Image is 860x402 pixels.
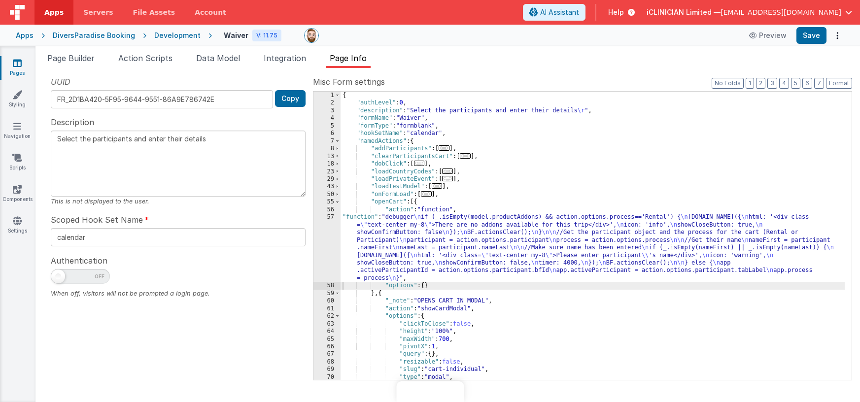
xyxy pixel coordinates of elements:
div: 4 [313,114,341,122]
div: Apps [16,31,34,40]
div: 55 [313,198,341,205]
div: 64 [313,328,341,335]
iframe: Marker.io feedback button [396,381,464,402]
span: Scoped Hook Set Name [51,214,143,226]
div: 50 [313,191,341,198]
span: Page Info [330,53,367,63]
div: 61 [313,305,341,312]
span: Page Builder [47,53,95,63]
div: 2 [313,99,341,106]
div: 68 [313,358,341,366]
span: AI Assistant [540,7,579,17]
div: 3 [313,107,341,114]
div: 65 [313,335,341,343]
div: 5 [313,122,341,130]
div: 6 [313,130,341,137]
span: File Assets [133,7,175,17]
div: 67 [313,350,341,358]
span: ... [421,191,432,197]
div: 63 [313,320,341,328]
span: UUID [51,76,70,88]
div: 58 [313,282,341,289]
div: 62 [313,312,341,320]
div: 69 [313,366,341,373]
span: iCLINICIAN Limited — [647,7,721,17]
div: 13 [313,153,341,160]
button: Copy [275,90,306,107]
span: Apps [44,7,64,17]
button: 3 [767,78,777,89]
span: Authentication [51,255,107,267]
button: 1 [746,78,754,89]
span: Misc Form settings [313,76,385,88]
div: 59 [313,290,341,297]
button: No Folds [712,78,744,89]
button: Save [796,27,826,44]
span: Data Model [196,53,240,63]
div: 43 [313,183,341,190]
span: ... [414,161,425,166]
div: 60 [313,297,341,304]
div: 66 [313,343,341,350]
button: 7 [814,78,824,89]
div: 29 [313,175,341,183]
button: Options [830,29,844,42]
div: This is not displayed to the user. [51,197,306,206]
div: DiversParadise Booking [53,31,135,40]
div: 8 [313,145,341,152]
span: Integration [264,53,306,63]
button: Format [826,78,852,89]
div: 1 [313,92,341,99]
button: 5 [791,78,800,89]
button: iCLINICIAN Limited — [EMAIL_ADDRESS][DOMAIN_NAME] [647,7,852,17]
button: 4 [779,78,789,89]
button: AI Assistant [523,4,585,21]
div: 7 [313,137,341,145]
span: ... [432,183,443,189]
span: ... [442,176,453,181]
button: 2 [756,78,765,89]
button: 6 [802,78,812,89]
span: ... [442,168,453,174]
div: 23 [313,168,341,175]
span: [EMAIL_ADDRESS][DOMAIN_NAME] [721,7,841,17]
span: ... [460,153,471,159]
span: Action Scripts [118,53,172,63]
div: Development [154,31,201,40]
span: Description [51,116,94,128]
div: V: 11.75 [252,30,281,41]
div: 70 [313,373,341,381]
span: Servers [83,7,113,17]
div: 56 [313,206,341,213]
div: 18 [313,160,341,167]
div: 57 [313,213,341,282]
div: When off, visitors will not be prompted a login page. [51,289,306,298]
span: ... [439,145,449,151]
span: Help [608,7,624,17]
h4: Waiver [224,32,248,39]
button: Preview [743,28,792,43]
img: 338b8ff906eeea576da06f2fc7315c1b [305,29,318,42]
